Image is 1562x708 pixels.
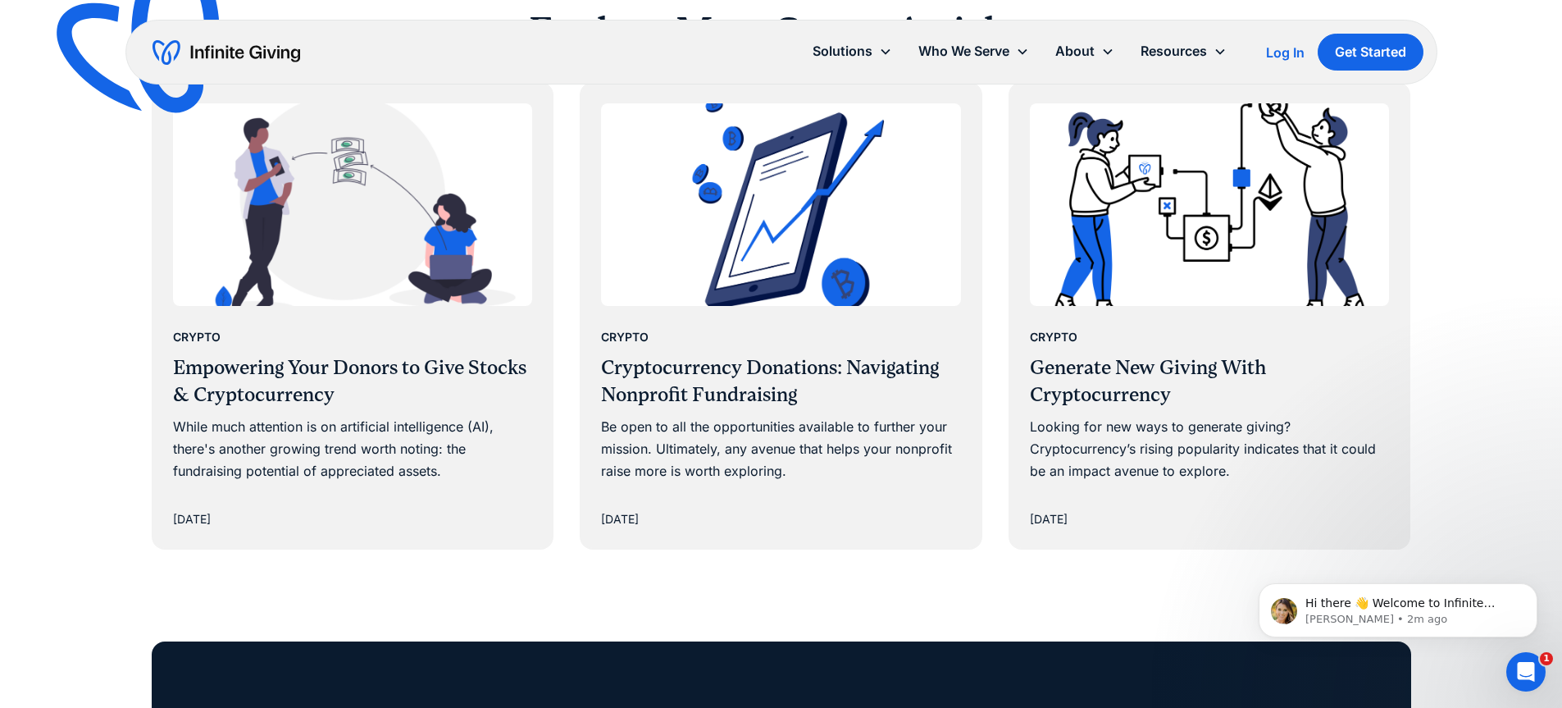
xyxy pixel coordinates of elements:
a: Log In [1266,43,1305,62]
div: About [1055,40,1095,62]
h2: Explore More [529,7,772,56]
div: Solutions [799,34,905,69]
div: About [1042,34,1127,69]
h3: Cryptocurrency Donations: Navigating Nonprofit Fundraising [601,354,961,409]
div: Crypto [601,327,649,347]
a: CryptoCryptocurrency Donations: Navigating Nonprofit FundraisingBe open to all the opportunities ... [581,84,981,548]
div: Solutions [813,40,872,62]
div: Be open to all the opportunities available to further your mission. Ultimately, any avenue that h... [601,416,961,483]
a: CryptoEmpowering Your Donors to Give Stocks & CryptocurrencyWhile much attention is on artificial... [153,84,553,548]
div: [DATE] [1030,509,1068,529]
h2: Crypto [772,7,895,56]
div: Who We Serve [918,40,1009,62]
div: While much attention is on artificial intelligence (AI), there's another growing trend worth noti... [173,416,533,483]
iframe: Intercom notifications message [1234,549,1562,664]
a: CryptoGenerate New Giving With CryptocurrencyLooking for new ways to generate giving? Cryptocurre... [1010,84,1409,548]
h2: Articles [895,7,1033,56]
div: Log In [1266,46,1305,59]
span: 1 [1540,652,1553,665]
h3: Generate New Giving With Cryptocurrency [1030,354,1390,409]
h3: Empowering Your Donors to Give Stocks & Cryptocurrency [173,354,533,409]
div: Looking for new ways to generate giving? Cryptocurrency’s rising popularity indicates that it cou... [1030,416,1390,483]
div: Crypto [1030,327,1077,347]
div: [DATE] [173,509,211,529]
div: Resources [1141,40,1207,62]
div: Crypto [173,327,221,347]
iframe: Intercom live chat [1506,652,1546,692]
div: Resources [1127,34,1240,69]
a: Get Started [1318,34,1423,71]
div: Who We Serve [905,34,1042,69]
a: home [153,39,300,66]
div: [DATE] [601,509,639,529]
